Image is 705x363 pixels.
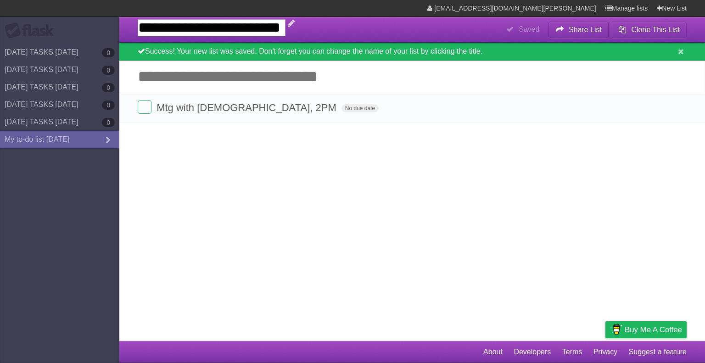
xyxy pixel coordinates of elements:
a: About [483,343,503,361]
b: Saved [519,25,539,33]
b: 0 [102,101,115,110]
b: 0 [102,83,115,92]
b: 0 [102,66,115,75]
button: Share List [548,22,609,38]
div: Flask [5,22,60,39]
span: Mtg with [DEMOGRAPHIC_DATA], 2PM [157,102,339,113]
a: Privacy [593,343,617,361]
b: Share List [569,26,602,34]
b: Clone This List [631,26,680,34]
img: Buy me a coffee [610,322,622,337]
button: Clone This List [611,22,687,38]
a: Terms [562,343,582,361]
div: Success! Your new list was saved. Don't forget you can change the name of your list by clicking t... [119,43,705,61]
label: Done [138,100,151,114]
b: 0 [102,118,115,127]
a: Developers [514,343,551,361]
span: Buy me a coffee [625,322,682,338]
a: Buy me a coffee [605,321,687,338]
b: 0 [102,48,115,57]
a: Suggest a feature [629,343,687,361]
span: No due date [341,104,379,112]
